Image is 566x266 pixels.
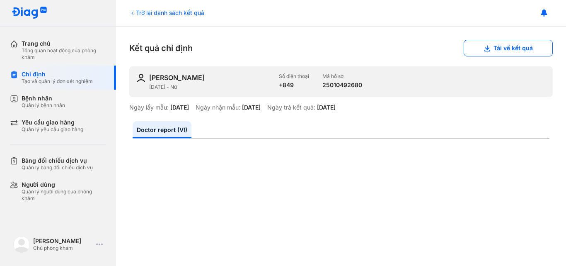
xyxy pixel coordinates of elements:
img: logo [12,7,47,20]
div: Trang chủ [22,40,106,47]
div: +849 [279,81,309,89]
div: Ngày trả kết quả: [267,104,315,111]
div: Ngày lấy mẫu: [129,104,169,111]
div: Bảng đối chiếu dịch vụ [22,157,93,164]
div: Quản lý bệnh nhân [22,102,65,109]
div: Chủ phòng khám [33,245,93,251]
div: Quản lý bảng đối chiếu dịch vụ [22,164,93,171]
div: 25010492680 [322,81,362,89]
img: user-icon [136,73,146,83]
div: Số điện thoại [279,73,309,80]
div: Ngày nhận mẫu: [196,104,240,111]
div: [DATE] - Nữ [149,84,272,90]
div: [PERSON_NAME] [33,237,93,245]
div: Kết quả chỉ định [129,40,553,56]
button: Tải về kết quả [464,40,553,56]
div: [DATE] [317,104,336,111]
div: [DATE] [242,104,261,111]
div: [PERSON_NAME] [149,73,205,82]
img: logo [13,236,30,253]
div: Tổng quan hoạt động của phòng khám [22,47,106,61]
div: [DATE] [170,104,189,111]
div: Quản lý yêu cầu giao hàng [22,126,83,133]
div: Trở lại danh sách kết quả [129,8,204,17]
div: Mã hồ sơ [322,73,362,80]
div: Bệnh nhân [22,95,65,102]
div: Yêu cầu giao hàng [22,119,83,126]
div: Quản lý người dùng của phòng khám [22,188,106,202]
div: Chỉ định [22,71,93,78]
div: Người dùng [22,181,106,188]
a: Doctor report (VI) [133,121,191,138]
div: Tạo và quản lý đơn xét nghiệm [22,78,93,85]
